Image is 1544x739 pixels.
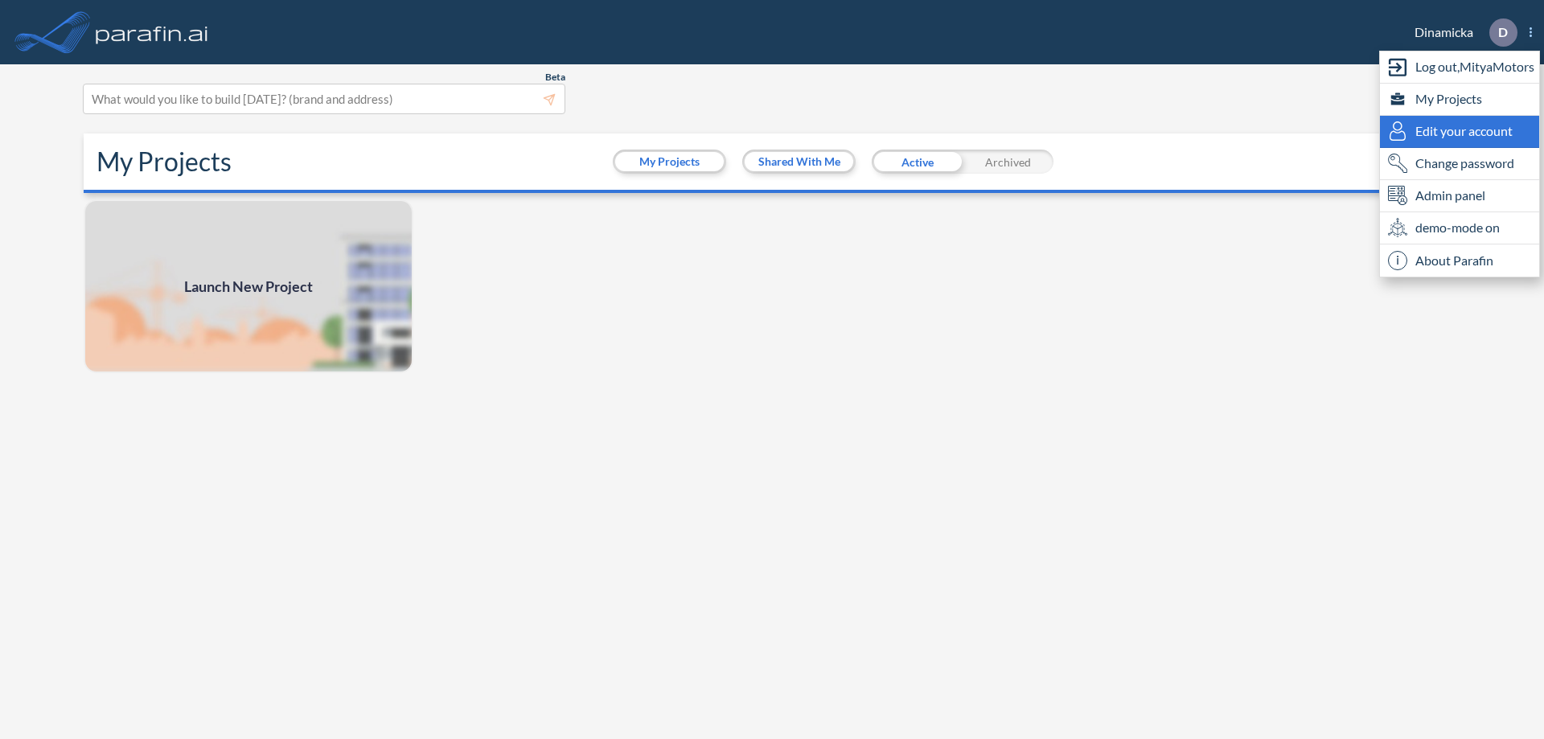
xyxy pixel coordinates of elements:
[1380,212,1539,244] div: demo-mode on
[1415,89,1482,109] span: My Projects
[1415,121,1513,141] span: Edit your account
[1415,57,1534,76] span: Log out, MityaMotors
[84,199,413,373] a: Launch New Project
[1380,244,1539,277] div: About Parafin
[1380,180,1539,212] div: Admin panel
[872,150,963,174] div: Active
[1380,84,1539,116] div: My Projects
[1380,116,1539,148] div: Edit user
[96,146,232,177] h2: My Projects
[92,16,211,48] img: logo
[963,150,1053,174] div: Archived
[1498,25,1508,39] p: D
[745,152,853,171] button: Shared With Me
[184,276,313,298] span: Launch New Project
[545,71,565,84] span: Beta
[1415,154,1514,173] span: Change password
[1380,51,1539,84] div: Log out
[84,199,413,373] img: add
[615,152,724,171] button: My Projects
[1388,251,1407,270] span: i
[1380,148,1539,180] div: Change password
[1415,251,1493,270] span: About Parafin
[1390,18,1532,47] div: Dinamicka
[1415,186,1485,205] span: Admin panel
[1415,218,1500,237] span: demo-mode on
